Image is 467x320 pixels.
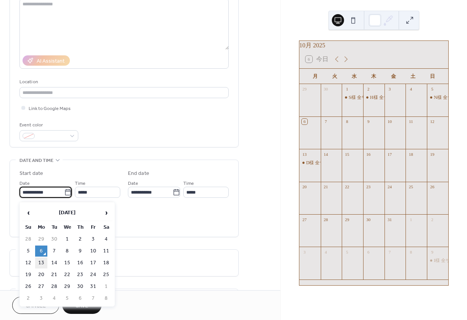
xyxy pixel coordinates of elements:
[100,293,112,304] td: 8
[61,222,73,233] th: We
[387,86,393,92] div: 3
[35,246,47,257] td: 6
[423,69,442,84] div: 日
[22,281,34,292] td: 26
[74,246,86,257] td: 9
[302,86,307,92] div: 29
[408,86,414,92] div: 4
[87,281,99,292] td: 31
[22,246,34,257] td: 5
[74,269,86,280] td: 23
[61,293,73,304] td: 5
[48,246,60,257] td: 7
[408,184,414,190] div: 25
[344,69,364,84] div: 水
[323,184,329,190] div: 21
[22,257,34,268] td: 12
[344,249,350,255] div: 5
[87,257,99,268] td: 17
[22,222,34,233] th: Su
[87,269,99,280] td: 24
[323,151,329,157] div: 14
[74,281,86,292] td: 30
[365,151,371,157] div: 16
[26,302,46,310] span: Cancel
[427,94,448,101] div: N様 全サイズ試着
[403,69,423,84] div: 土
[349,94,385,101] div: S様 全サイズ試着
[302,151,307,157] div: 13
[408,151,414,157] div: 18
[100,246,112,257] td: 11
[22,293,34,304] td: 2
[48,234,60,245] td: 30
[100,205,112,220] span: ›
[306,160,343,166] div: D様 全サイズ試着
[427,257,448,264] div: I様 全サイズ試着
[387,119,393,124] div: 10
[387,249,393,255] div: 7
[365,184,371,190] div: 23
[35,281,47,292] td: 27
[365,217,371,222] div: 30
[35,234,47,245] td: 29
[87,293,99,304] td: 7
[429,249,435,255] div: 9
[61,269,73,280] td: 22
[74,257,86,268] td: 16
[344,151,350,157] div: 15
[35,222,47,233] th: Mo
[383,69,403,84] div: 金
[61,257,73,268] td: 15
[19,179,30,187] span: Date
[429,86,435,92] div: 5
[12,297,59,314] button: Cancel
[365,119,371,124] div: 9
[363,94,385,101] div: H様 全サイズ予約
[35,293,47,304] td: 3
[29,105,71,113] span: Link to Google Maps
[302,119,307,124] div: 6
[408,119,414,124] div: 11
[302,249,307,255] div: 3
[323,86,329,92] div: 30
[387,151,393,157] div: 17
[342,94,363,101] div: S様 全サイズ試着
[76,302,88,310] span: Save
[22,234,34,245] td: 28
[325,69,344,84] div: 火
[100,269,112,280] td: 25
[74,222,86,233] th: Th
[35,205,99,221] th: [DATE]
[344,86,350,92] div: 1
[75,179,86,187] span: Time
[74,293,86,304] td: 6
[23,205,34,220] span: ‹
[370,94,407,101] div: H様 全サイズ予約
[19,121,77,129] div: Event color
[429,119,435,124] div: 12
[100,222,112,233] th: Sa
[344,184,350,190] div: 22
[48,281,60,292] td: 28
[87,234,99,245] td: 3
[305,69,325,84] div: 月
[302,184,307,190] div: 20
[365,86,371,92] div: 2
[429,217,435,222] div: 2
[74,234,86,245] td: 2
[19,170,43,178] div: Start date
[48,257,60,268] td: 14
[35,269,47,280] td: 20
[323,217,329,222] div: 28
[387,217,393,222] div: 31
[87,246,99,257] td: 10
[100,281,112,292] td: 1
[364,69,383,84] div: 木
[48,293,60,304] td: 4
[87,222,99,233] th: Fr
[323,249,329,255] div: 4
[61,281,73,292] td: 29
[61,246,73,257] td: 8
